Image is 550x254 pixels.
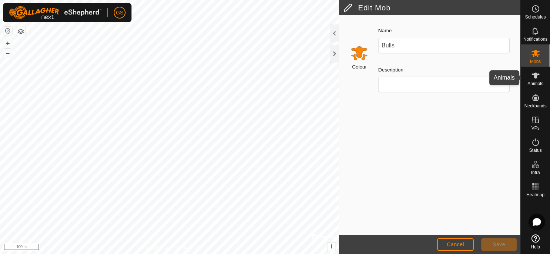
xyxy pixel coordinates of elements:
span: Schedules [525,15,546,19]
span: i [331,243,332,250]
span: Status [529,148,541,153]
span: GS [116,9,123,17]
button: Save [481,238,517,251]
a: Privacy Policy [140,244,168,251]
label: Colour [352,63,367,71]
label: Description [378,66,403,74]
span: Mobs [530,59,541,64]
button: + [3,39,12,48]
a: Contact Us [177,244,199,251]
span: Save [493,241,505,247]
button: – [3,49,12,57]
h2: Edit Mob [343,3,520,12]
span: Help [531,245,540,249]
span: Cancel [447,241,464,247]
span: Neckbands [524,104,546,108]
button: Cancel [437,238,474,251]
img: Gallagher Logo [9,6,101,19]
span: Notifications [523,37,547,41]
button: Map Layers [16,27,25,36]
span: Infra [531,170,540,175]
button: i [327,243,336,251]
span: Heatmap [526,193,544,197]
span: Animals [527,81,543,86]
a: Help [521,231,550,252]
span: VPs [531,126,539,130]
label: Name [378,27,391,34]
button: Reset Map [3,27,12,36]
